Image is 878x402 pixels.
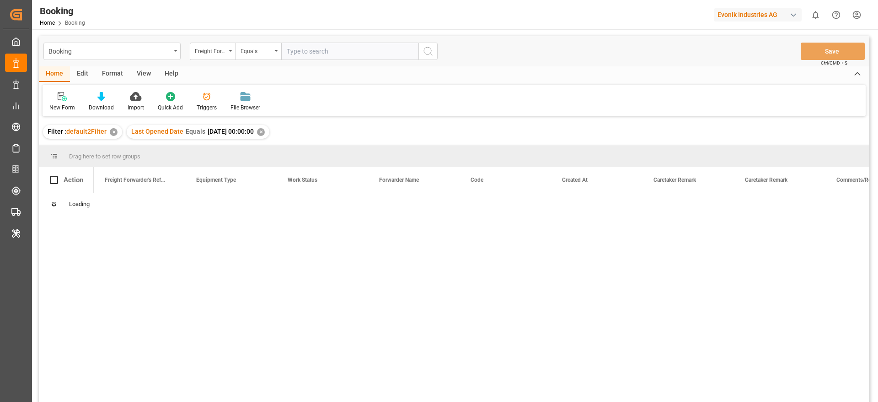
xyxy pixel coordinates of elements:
span: Caretaker Remark [745,177,787,183]
div: New Form [49,103,75,112]
button: open menu [190,43,236,60]
div: Booking [40,4,85,18]
div: Home [39,66,70,82]
div: Evonik Industries AG [714,8,802,22]
div: Action [64,176,83,184]
button: open menu [43,43,181,60]
button: Save [801,43,865,60]
button: Help Center [826,5,846,25]
span: Work Status [288,177,317,183]
span: Last Opened Date [131,128,183,135]
span: Ctrl/CMD + S [821,60,847,66]
span: Loading [69,201,90,207]
div: Edit [70,66,95,82]
button: show 0 new notifications [805,5,826,25]
div: ✕ [110,128,118,136]
span: Drag here to set row groups [69,153,140,160]
div: Help [158,66,185,82]
span: default2Filter [66,128,107,135]
span: Code [471,177,483,183]
span: [DATE] 00:00:00 [208,128,254,135]
div: Import [128,103,144,112]
div: File Browser [230,103,260,112]
div: Booking [48,45,171,56]
button: Evonik Industries AG [714,6,805,23]
span: Caretaker Remark [653,177,696,183]
span: Filter : [48,128,66,135]
div: Quick Add [158,103,183,112]
div: Freight Forwarder's Reference No. [195,45,226,55]
a: Home [40,20,55,26]
span: Freight Forwarder's Reference No. [105,177,166,183]
span: Created At [562,177,588,183]
div: ✕ [257,128,265,136]
button: search button [418,43,438,60]
div: Equals [241,45,272,55]
div: Triggers [197,103,217,112]
div: Download [89,103,114,112]
span: Equipment Type [196,177,236,183]
input: Type to search [281,43,418,60]
span: Forwarder Name [379,177,419,183]
div: View [130,66,158,82]
div: Format [95,66,130,82]
span: Equals [186,128,205,135]
button: open menu [236,43,281,60]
